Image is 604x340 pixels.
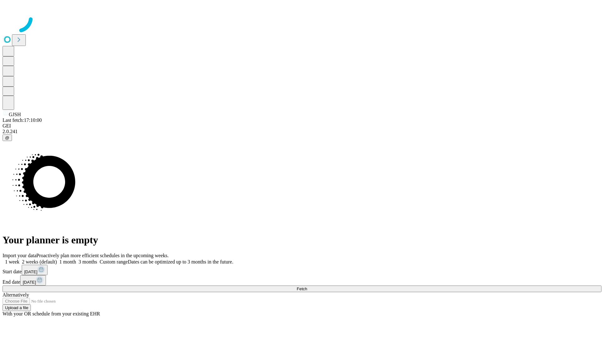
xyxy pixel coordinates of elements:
[128,259,233,264] span: Dates can be optimized up to 3 months in the future.
[22,259,57,264] span: 2 weeks (default)
[100,259,128,264] span: Custom range
[3,265,601,275] div: Start date
[79,259,97,264] span: 3 months
[3,234,601,246] h1: Your planner is empty
[5,135,9,140] span: @
[5,259,20,264] span: 1 week
[20,275,46,286] button: [DATE]
[22,265,48,275] button: [DATE]
[3,286,601,292] button: Fetch
[3,123,601,129] div: GEI
[3,304,31,311] button: Upload a file
[59,259,76,264] span: 1 month
[3,292,29,297] span: Alternatively
[3,311,100,316] span: With your OR schedule from your existing EHR
[3,129,601,134] div: 2.0.241
[9,112,21,117] span: GJSH
[36,253,169,258] span: Proactively plan more efficient schedules in the upcoming weeks.
[3,134,12,141] button: @
[297,286,307,291] span: Fetch
[3,253,36,258] span: Import your data
[3,275,601,286] div: End date
[23,280,36,285] span: [DATE]
[24,269,37,274] span: [DATE]
[3,117,42,123] span: Last fetch: 17:10:00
